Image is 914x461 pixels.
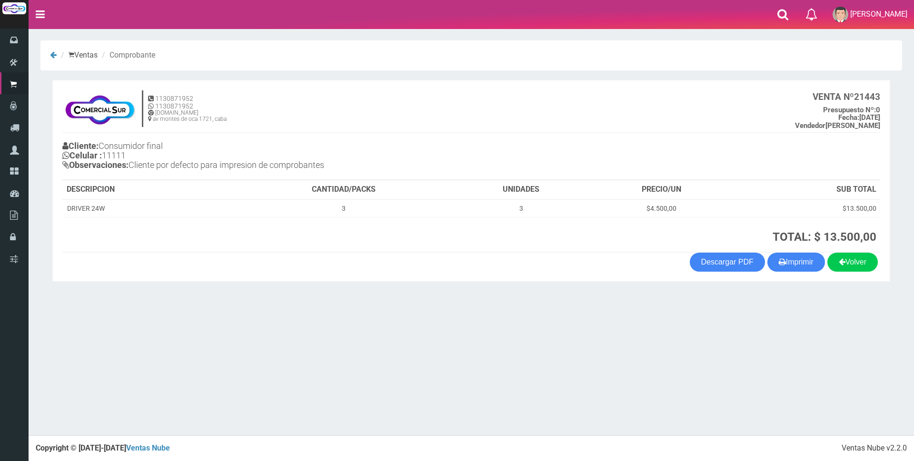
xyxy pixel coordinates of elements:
td: 3 [453,199,589,217]
span: [PERSON_NAME] [850,10,907,19]
b: Observaciones: [62,160,129,170]
b: 0 [823,106,880,114]
a: Ventas Nube [126,443,170,452]
h4: Consumidor final 11111 Cliente por defecto para impresion de comprobantes [62,139,471,174]
img: User Image [833,7,848,22]
strong: Presupuesto Nº: [823,106,876,114]
th: UNIDADES [453,180,589,199]
li: Comprobante [99,50,155,61]
strong: TOTAL: $ 13.500,00 [773,230,876,244]
strong: Fecha: [838,113,859,122]
th: PRECIO/UN [589,180,734,199]
td: 3 [234,199,453,217]
div: Ventas Nube v2.2.0 [842,443,907,454]
img: f695dc5f3a855ddc19300c990e0c55a2.jpg [62,90,137,128]
h6: [DOMAIN_NAME] av montes de oca 1721, caba [148,110,227,122]
td: $4.500,00 [589,199,734,217]
th: SUB TOTAL [734,180,880,199]
h5: 1130871952 1130871952 [148,95,227,110]
strong: VENTA Nº [813,91,854,102]
th: CANTIDAD/PACKS [234,180,453,199]
li: Ventas [59,50,98,61]
b: Celular : [62,150,102,160]
td: $13.500,00 [734,199,880,217]
img: Logo grande [2,2,26,14]
strong: Copyright © [DATE]-[DATE] [36,443,170,452]
strong: Vendedor [795,121,825,130]
button: Imprimir [767,253,825,272]
b: 21443 [813,91,880,102]
td: DRIVER 24W [63,199,234,217]
th: DESCRIPCION [63,180,234,199]
a: Descargar PDF [690,253,765,272]
b: [DATE] [838,113,880,122]
b: [PERSON_NAME] [795,121,880,130]
b: Cliente: [62,141,99,151]
a: Volver [827,253,878,272]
